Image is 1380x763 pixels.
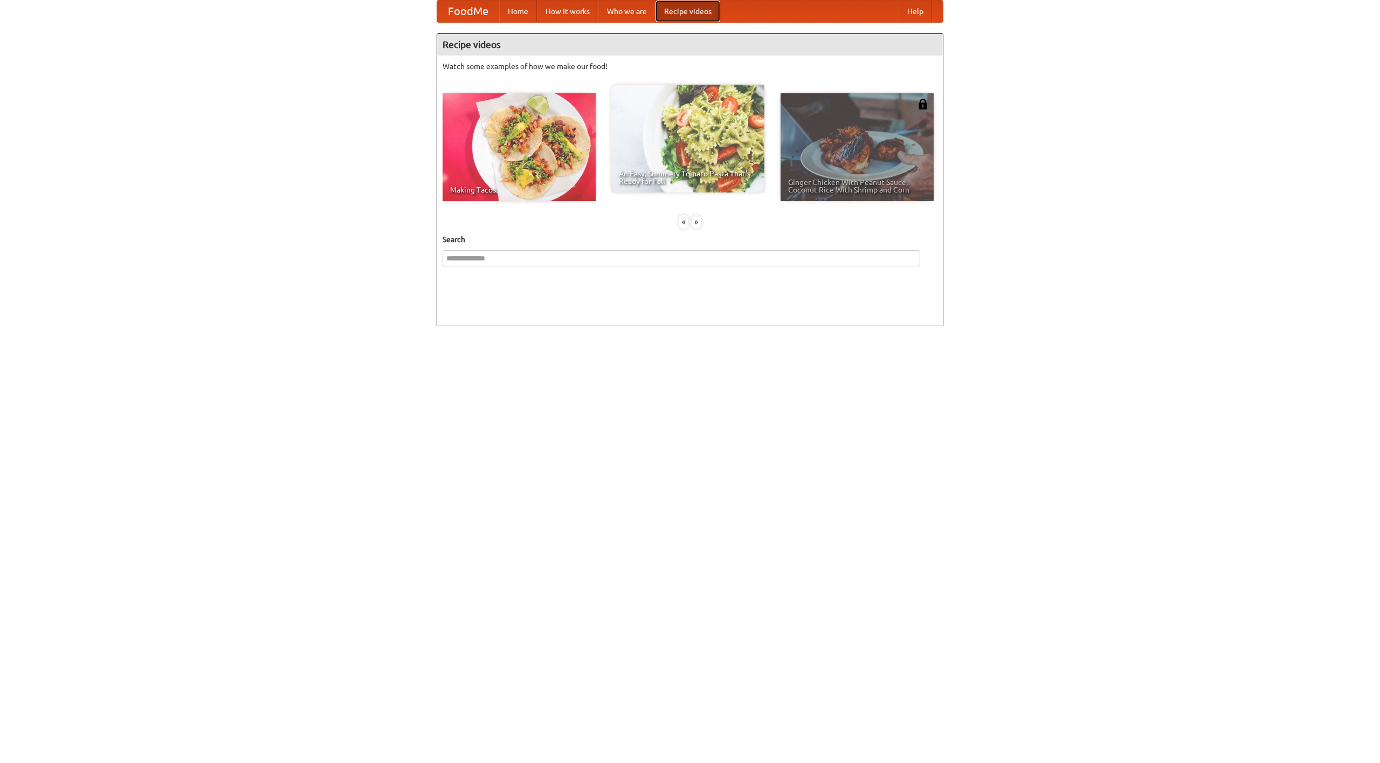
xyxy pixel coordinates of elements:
h5: Search [443,234,937,245]
p: Watch some examples of how we make our food! [443,61,937,72]
a: Home [499,1,537,22]
a: Who we are [598,1,655,22]
a: Help [899,1,932,22]
h4: Recipe videos [437,34,943,56]
img: 483408.png [917,99,928,109]
div: « [679,215,688,229]
a: Recipe videos [655,1,720,22]
a: How it works [537,1,598,22]
a: Making Tacos [443,93,596,201]
span: Making Tacos [450,186,588,194]
a: An Easy, Summery Tomato Pasta That's Ready for Fall [611,85,764,193]
a: FoodMe [437,1,499,22]
span: An Easy, Summery Tomato Pasta That's Ready for Fall [619,170,757,185]
div: » [692,215,701,229]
